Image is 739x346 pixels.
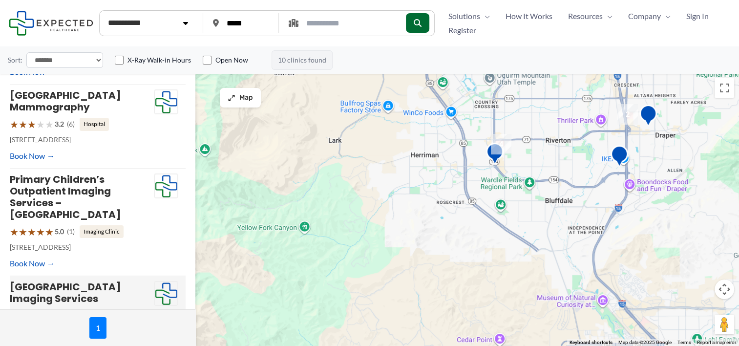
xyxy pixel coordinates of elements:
a: Sign In [678,9,717,23]
img: Expected Healthcare Logo [154,281,178,306]
a: SolutionsMenu Toggle [441,9,498,23]
span: 1 [89,317,106,339]
span: ★ [45,307,54,325]
span: ★ [27,115,36,133]
span: Map data ©2025 Google [618,340,672,345]
img: Expected Healthcare Logo - side, dark font, small [9,11,93,36]
label: X-Ray Walk-in Hours [127,55,191,65]
span: 10 clinics found [272,50,333,70]
img: Expected Healthcare Logo [154,90,178,114]
span: 3.2 [55,118,64,130]
label: Sort: [8,54,22,66]
a: Book Now [10,149,55,163]
span: Register [448,23,476,38]
button: Keyboard shortcuts [570,339,612,346]
span: Map [239,94,253,102]
span: ★ [27,307,36,325]
span: How It Works [506,9,552,23]
span: 5.0 [55,225,64,238]
span: Menu Toggle [661,9,671,23]
span: Sign In [686,9,709,23]
span: Company [628,9,661,23]
button: Drag Pegman onto the map to open Street View [715,315,734,334]
div: Envision Imaging Draper [639,105,657,130]
span: Hospital [80,118,109,130]
span: ★ [45,115,54,133]
div: Generational Healthcare [486,143,504,168]
span: ★ [36,223,45,241]
img: Maximize [228,94,235,102]
span: ★ [19,223,27,241]
a: Book Now [10,256,55,271]
a: [GEOGRAPHIC_DATA] Imaging Services [10,280,121,305]
span: ★ [10,115,19,133]
span: Menu Toggle [603,9,612,23]
span: ★ [45,223,54,241]
a: How It Works [498,9,560,23]
div: Tellica &#8211; Draper [611,145,628,170]
div: 2 [617,104,638,125]
span: Solutions [448,9,480,23]
span: ★ [19,307,27,325]
span: Imaging Clinic [80,225,124,238]
a: Terms (opens in new tab) [677,340,691,345]
a: ResourcesMenu Toggle [560,9,620,23]
span: ★ [27,223,36,241]
a: Primary Children’s Outpatient Imaging Services – [GEOGRAPHIC_DATA] [10,173,121,221]
p: [STREET_ADDRESS] [10,133,154,146]
button: Toggle fullscreen view [715,78,734,98]
label: Open Now [215,55,248,65]
img: Expected Healthcare Logo [154,174,178,198]
span: Resources [568,9,603,23]
span: ★ [36,115,45,133]
span: ★ [36,307,45,325]
a: [GEOGRAPHIC_DATA] Mammography [10,88,121,114]
span: Menu Toggle [480,9,490,23]
a: CompanyMenu Toggle [620,9,678,23]
span: ★ [10,223,19,241]
span: ★ [19,115,27,133]
a: Report a map error [697,340,736,345]
a: Register [441,23,484,38]
p: [STREET_ADDRESS] [10,241,154,254]
span: (1) [67,225,75,238]
button: Map [220,88,261,108]
div: 4 [491,134,511,154]
span: ★ [10,307,19,325]
button: Map camera controls [715,280,734,299]
span: (6) [67,118,75,130]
